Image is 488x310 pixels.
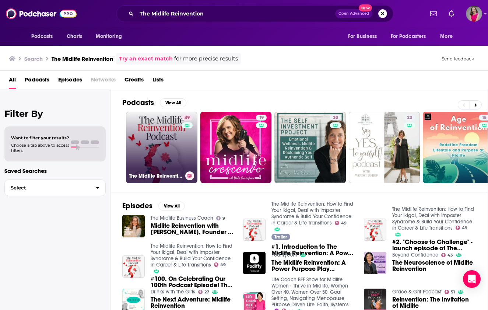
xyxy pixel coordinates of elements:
[204,290,209,294] span: 27
[151,296,234,309] a: The Next Adventure: Midlife Reinvention
[338,12,369,15] span: Open Advanced
[220,263,226,267] span: 49
[160,98,186,107] button: View All
[243,252,266,274] img: The Midlife Reinvention: A Power Purpose Play Podcast
[427,7,440,20] a: Show notifications dropdown
[392,239,476,251] a: #2. "Choose to Challenge" - launch episode of The Midlife Reinvention on International Women's Day!
[364,252,386,274] img: The Neuroscience of Midlife Reinvention
[335,9,372,18] button: Open AdvancedNew
[122,201,185,210] a: EpisodesView All
[129,173,182,179] h3: The Midlife Reinvention: How to Find Your Ikigai, Deal with Imposter Syndrome & Build Your Confid...
[9,74,16,89] a: All
[462,226,467,230] span: 49
[185,114,190,122] span: 49
[466,6,482,22] span: Logged in as AmyRasdal
[364,219,386,241] img: #2. "Choose to Challenge" - launch episode of The Midlife Reinvention on International Women's Day!
[333,114,338,122] span: 30
[151,276,234,288] a: #100. On Celebrating Our 100th Podcast Episode! The Midlife Reinvention, With Kavita Ahuja
[341,222,347,225] span: 49
[445,290,455,294] a: 51
[137,8,335,20] input: Search podcasts, credits, & more...
[24,55,43,62] h3: Search
[25,74,49,89] span: Podcasts
[4,167,106,174] p: Saved Searches
[274,112,346,183] a: 30
[91,74,116,89] span: Networks
[259,114,264,122] span: 19
[441,253,453,257] a: 43
[182,115,193,121] a: 49
[407,114,412,122] span: 23
[4,180,106,196] button: Select
[4,108,106,119] h2: Filter By
[52,55,113,62] h3: The Midlife Reinvention
[96,31,122,42] span: Monitoring
[330,115,341,121] a: 30
[151,289,195,295] a: Drinks with the Girls
[343,29,386,43] button: open menu
[151,215,213,221] a: The Midlife Business Coach
[447,254,453,257] span: 43
[151,223,234,235] span: Midlife Reinvention with [PERSON_NAME], Founder of the Midlife Reinvention Summit
[119,55,173,63] a: Try an exact match
[58,74,82,89] a: Episodes
[122,98,186,107] a: PodcastsView All
[200,112,272,183] a: 19
[67,31,82,42] span: Charts
[392,239,476,251] span: #2. "Choose to Challenge" - launch episode of The Midlife Reinvention on [DATE][DATE]!
[271,201,353,226] a: The Midlife Reinvention: How to Find Your Ikigai, Deal with Imposter Syndrome & Build Your Confid...
[435,29,462,43] button: open menu
[271,260,355,272] a: The Midlife Reinvention: A Power Purpose Play Podcast
[482,114,487,122] span: 18
[392,252,438,258] a: Beyond Confidence
[151,223,234,235] a: Midlife Reinvention with Deb Johstone, Founder of the Midlife Reinvention Summit
[349,112,420,183] a: 23
[463,270,481,288] div: Open Intercom Messenger
[5,185,90,190] span: Select
[174,55,238,63] span: for more precise results
[62,29,87,43] a: Charts
[122,201,152,210] h2: Episodes
[440,31,453,42] span: More
[439,56,476,62] button: Send feedback
[335,221,347,225] a: 49
[386,29,437,43] button: open menu
[271,276,349,308] a: Life Coach BFF Show for Midlife Women - Thrive in Midlife, Women Over 40, Women Over 50, Goal Set...
[392,289,442,295] a: Grace & Grit Podcast
[271,244,355,256] a: #1. Introduction to The Midlife Reinvention: A Power Purpose Play Podcast!
[198,290,210,294] a: 27
[158,202,185,210] button: View All
[392,260,476,272] span: The Neuroscience of Midlife Reinvention
[6,7,77,21] img: Podchaser - Follow, Share and Rate Podcasts
[359,4,372,11] span: New
[116,5,393,22] div: Search podcasts, credits, & more...
[274,235,287,239] span: Trailer
[26,29,63,43] button: open menu
[216,216,225,220] a: 9
[348,31,377,42] span: For Business
[446,7,457,20] a: Show notifications dropdown
[11,143,69,153] span: Choose a tab above to access filters.
[91,29,131,43] button: open menu
[122,215,145,237] a: Midlife Reinvention with Deb Johstone, Founder of the Midlife Reinvention Summit
[391,31,426,42] span: For Podcasters
[392,296,476,309] a: Reinvention: The Invitation of Midlife
[466,6,482,22] button: Show profile menu
[152,74,164,89] a: Lists
[392,206,474,231] a: The Midlife Reinvention: How to Find Your Ikigai, Deal with Imposter Syndrome & Build Your Confid...
[243,219,266,241] a: #1. Introduction to The Midlife Reinvention: A Power Purpose Play Podcast!
[404,115,415,121] a: 23
[124,74,144,89] a: Credits
[11,135,69,140] span: Want to filter your results?
[151,243,232,268] a: The Midlife Reinvention: How to Find Your Ikigai, Deal with Imposter Syndrome & Build Your Confid...
[271,252,297,258] a: Podiffycom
